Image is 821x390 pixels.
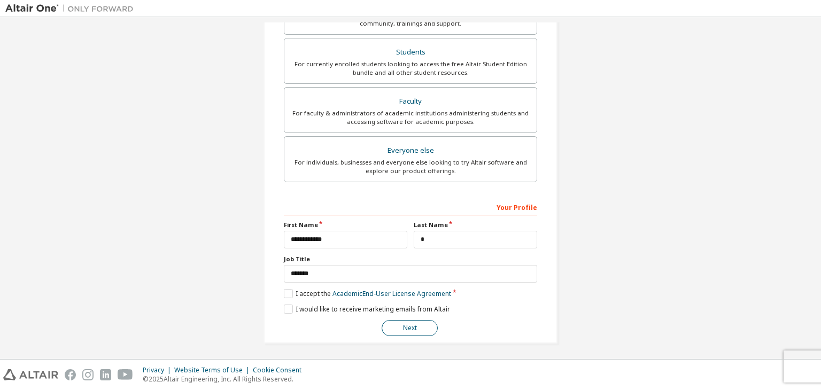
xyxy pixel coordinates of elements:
div: Students [291,45,530,60]
div: Website Terms of Use [174,366,253,375]
div: For currently enrolled students looking to access the free Altair Student Edition bundle and all ... [291,60,530,77]
div: Cookie Consent [253,366,308,375]
a: Academic End-User License Agreement [332,289,451,298]
div: For individuals, businesses and everyone else looking to try Altair software and explore our prod... [291,158,530,175]
div: Everyone else [291,143,530,158]
div: Your Profile [284,198,537,215]
img: linkedin.svg [100,369,111,380]
label: Last Name [414,221,537,229]
img: youtube.svg [118,369,133,380]
label: I would like to receive marketing emails from Altair [284,305,450,314]
label: First Name [284,221,407,229]
label: I accept the [284,289,451,298]
label: Job Title [284,255,537,263]
div: Privacy [143,366,174,375]
img: instagram.svg [82,369,94,380]
p: © 2025 Altair Engineering, Inc. All Rights Reserved. [143,375,308,384]
img: facebook.svg [65,369,76,380]
div: For faculty & administrators of academic institutions administering students and accessing softwa... [291,109,530,126]
button: Next [382,320,438,336]
div: Faculty [291,94,530,109]
img: altair_logo.svg [3,369,58,380]
img: Altair One [5,3,139,14]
